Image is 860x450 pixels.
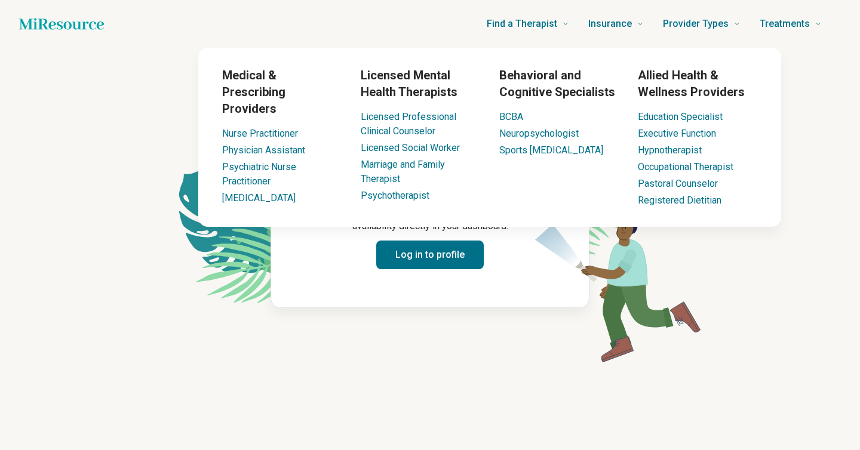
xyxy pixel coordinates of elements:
h3: Licensed Mental Health Therapists [361,67,480,100]
a: Education Specialist [638,111,723,122]
span: Insurance [588,16,632,32]
a: Sports [MEDICAL_DATA] [499,144,603,156]
a: Executive Function [638,128,716,139]
span: Treatments [760,16,810,32]
a: Physician Assistant [222,144,305,156]
a: Psychotherapist [361,190,429,201]
a: Neuropsychologist [499,128,579,139]
h3: Medical & Prescribing Providers [222,67,342,117]
button: Log in to profile [376,241,484,269]
a: Marriage and Family Therapist [361,159,445,184]
a: Hypnotherapist [638,144,702,156]
a: BCBA [499,111,523,122]
a: Licensed Professional Clinical Counselor [361,111,456,137]
a: Licensed Social Worker [361,142,460,153]
a: Home page [19,12,104,36]
h3: Behavioral and Cognitive Specialists [499,67,619,100]
span: Provider Types [663,16,729,32]
a: Psychiatric Nurse Practitioner [222,161,296,187]
a: Pastoral Counselor [638,178,718,189]
a: [MEDICAL_DATA] [222,192,296,204]
div: Provider Types [127,48,853,227]
h3: Allied Health & Wellness Providers [638,67,757,100]
a: Occupational Therapist [638,161,733,172]
a: Registered Dietitian [638,195,721,206]
span: Find a Therapist [487,16,557,32]
a: Nurse Practitioner [222,128,298,139]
